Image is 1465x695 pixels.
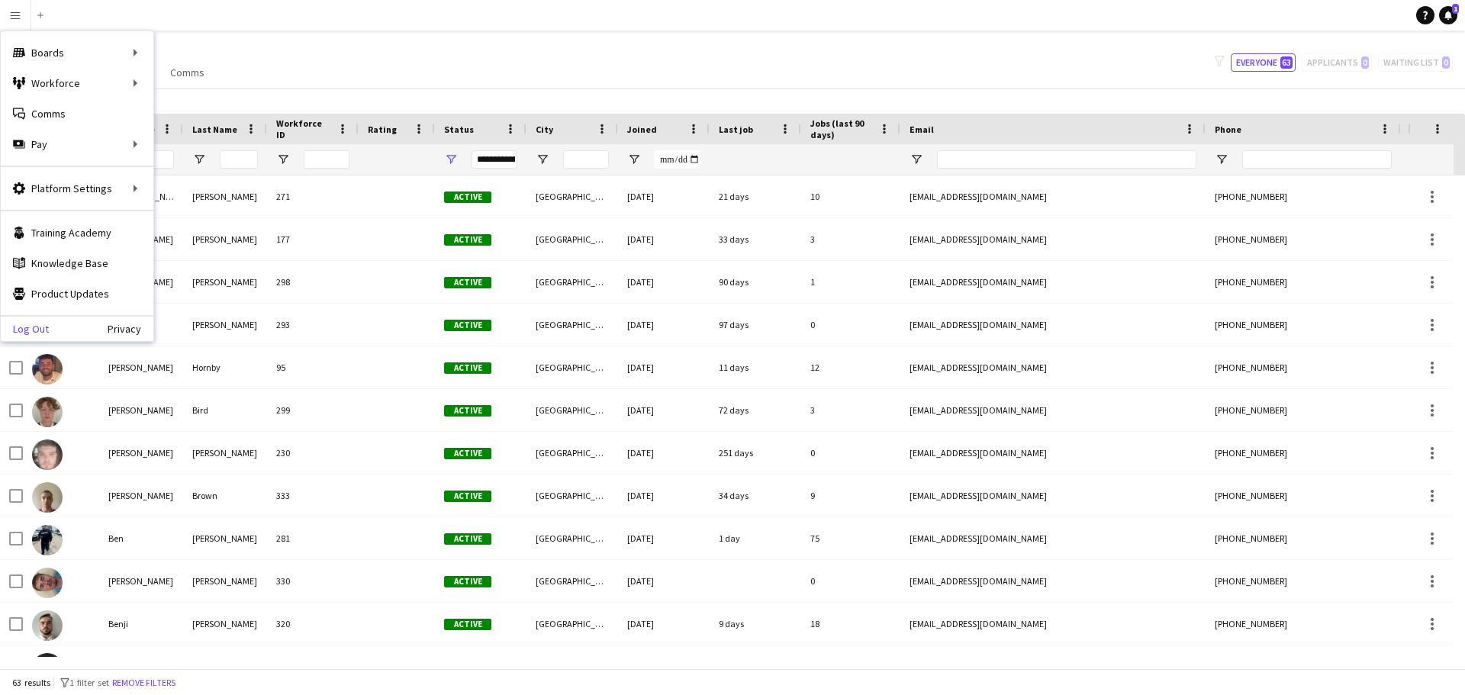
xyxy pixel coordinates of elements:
div: [PERSON_NAME] [183,560,267,602]
div: [PERSON_NAME] [183,175,267,217]
div: [GEOGRAPHIC_DATA] [526,346,618,388]
a: Comms [164,63,211,82]
span: Rating [368,124,397,135]
span: 1 filter set [69,677,109,688]
div: [PERSON_NAME] [183,603,267,645]
span: 63 [1280,56,1293,69]
span: Active [444,191,491,203]
input: Phone Filter Input [1242,150,1392,169]
div: [PHONE_NUMBER] [1206,175,1401,217]
div: 97 days [710,304,801,346]
div: [PERSON_NAME] [183,261,267,303]
div: [PERSON_NAME] [183,304,267,346]
a: Comms [1,98,153,129]
div: [PERSON_NAME] [99,475,183,516]
a: 1 [1439,6,1457,24]
div: 251 days [710,432,801,474]
div: [PHONE_NUMBER] [1206,261,1401,303]
span: Active [444,448,491,459]
div: 0 [801,304,900,346]
div: HOWIE [183,645,267,687]
span: Active [444,277,491,288]
button: Open Filter Menu [192,153,206,166]
div: 95 [267,346,359,388]
div: 9 days [710,603,801,645]
button: Open Filter Menu [536,153,549,166]
img: Ben Connor [32,525,63,555]
div: [PHONE_NUMBER] [1206,645,1401,687]
input: Email Filter Input [937,150,1196,169]
div: [DATE] [618,346,710,388]
div: [GEOGRAPHIC_DATA] [526,560,618,602]
div: [PERSON_NAME] [183,218,267,260]
div: Benji [99,603,183,645]
button: Remove filters [109,674,179,691]
span: Active [444,619,491,630]
div: [DATE] [618,218,710,260]
div: 21 days [710,175,801,217]
div: 271 [267,175,359,217]
div: 22 [267,645,359,687]
div: [PHONE_NUMBER] [1206,346,1401,388]
img: Alfie Wren-Swords [32,439,63,470]
div: 1 day [710,517,801,559]
div: 9 [801,475,900,516]
div: 1 [801,261,900,303]
div: [PERSON_NAME] [99,346,183,388]
div: [EMAIL_ADDRESS][DOMAIN_NAME] [900,304,1206,346]
div: [PHONE_NUMBER] [1206,432,1401,474]
div: 73 [801,645,900,687]
div: 34 days [710,475,801,516]
span: Workforce ID [276,117,331,140]
div: 10 [801,175,900,217]
span: Email [910,124,934,135]
button: Open Filter Menu [1215,153,1228,166]
button: Everyone63 [1231,53,1296,72]
span: Active [444,405,491,417]
span: Active [444,234,491,246]
div: [PHONE_NUMBER] [1206,218,1401,260]
div: [EMAIL_ADDRESS][DOMAIN_NAME] [900,261,1206,303]
div: CALLUM [99,645,183,687]
div: 33 days [710,218,801,260]
div: Platform Settings [1,173,153,204]
div: [GEOGRAPHIC_DATA] [526,261,618,303]
div: [DATE] [618,603,710,645]
a: Training Academy [1,217,153,248]
div: [EMAIL_ADDRESS][DOMAIN_NAME] [900,432,1206,474]
div: Boards [1,37,153,68]
div: [GEOGRAPHIC_DATA] [526,304,618,346]
div: [EMAIL_ADDRESS][DOMAIN_NAME] [900,389,1206,431]
div: Workforce [1,68,153,98]
div: [PERSON_NAME] [99,432,183,474]
div: [PHONE_NUMBER] [1206,517,1401,559]
span: Active [444,491,491,502]
div: [PERSON_NAME] [183,432,267,474]
div: [DATE] [618,432,710,474]
div: [GEOGRAPHIC_DATA] [526,218,618,260]
img: Alexander Bird [32,397,63,427]
div: Brown [183,475,267,516]
div: 11 days [710,346,801,388]
div: [GEOGRAPHIC_DATA] [526,645,618,687]
div: [PHONE_NUMBER] [1206,560,1401,602]
div: [DATE] [618,304,710,346]
img: Allan Brown [32,482,63,513]
span: City [536,124,553,135]
div: Hornby [183,346,267,388]
div: 177 [267,218,359,260]
img: Benji Crossley [32,610,63,641]
span: Active [444,320,491,331]
div: 72 days [710,389,801,431]
span: Phone [1215,124,1241,135]
div: 320 [267,603,359,645]
div: [PERSON_NAME] [99,560,183,602]
input: Workforce ID Filter Input [304,150,349,169]
div: [PHONE_NUMBER] [1206,304,1401,346]
span: Last Name [192,124,237,135]
div: Ben [99,517,183,559]
div: [PHONE_NUMBER] [1206,603,1401,645]
input: First Name Filter Input [136,150,174,169]
input: Joined Filter Input [655,150,700,169]
div: [DATE] [618,389,710,431]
